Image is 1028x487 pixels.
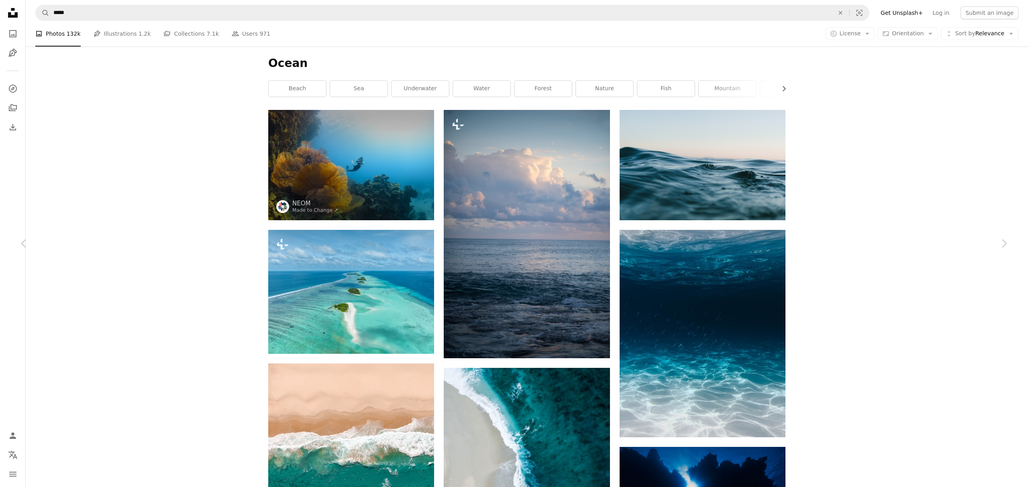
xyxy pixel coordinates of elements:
[206,29,218,38] span: 7.1k
[928,6,954,19] a: Log in
[5,26,21,42] a: Photos
[961,6,1018,19] button: Submit an image
[620,161,785,168] a: body of water under sky
[268,110,434,220] img: a person swimming in the ocean near a coral reef
[444,110,610,358] img: a body of water with clouds above it
[392,81,449,97] a: underwater
[850,5,869,20] button: Visual search
[576,81,633,97] a: nature
[5,100,21,116] a: Collections
[620,230,785,437] img: blue and clear body of water
[5,45,21,61] a: Illustrations
[163,21,218,47] a: Collections 7.1k
[892,30,924,37] span: Orientation
[5,119,21,135] a: Download History
[94,21,151,47] a: Illustrations 1.2k
[955,30,1004,38] span: Relevance
[941,27,1018,40] button: Sort byRelevance
[760,81,818,97] a: waves
[840,30,861,37] span: License
[292,199,338,207] a: NEOM
[980,205,1028,282] a: Next
[268,56,785,71] h1: Ocean
[637,81,695,97] a: fish
[777,81,785,97] button: scroll list to the right
[878,27,938,40] button: Orientation
[139,29,151,38] span: 1.2k
[876,6,928,19] a: Get Unsplash+
[514,81,572,97] a: forest
[292,207,338,213] a: Made to Change ↗
[36,5,49,20] button: Search Unsplash
[276,200,289,213] img: Go to NEOM's profile
[5,81,21,97] a: Explore
[269,81,326,97] a: beach
[5,466,21,482] button: Menu
[5,428,21,444] a: Log in / Sign up
[268,230,434,354] img: an aerial view of an island in the middle of the ocean
[955,30,975,37] span: Sort by
[35,5,869,21] form: Find visuals sitewide
[699,81,756,97] a: mountain
[259,29,270,38] span: 971
[832,5,849,20] button: Clear
[268,471,434,478] a: iPhone wallpaper
[268,288,434,295] a: an aerial view of an island in the middle of the ocean
[232,21,270,47] a: Users 971
[620,330,785,337] a: blue and clear body of water
[453,81,510,97] a: water
[5,447,21,463] button: Language
[826,27,875,40] button: License
[620,110,785,220] img: body of water under sky
[330,81,388,97] a: sea
[444,230,610,237] a: a body of water with clouds above it
[268,161,434,168] a: a person swimming in the ocean near a coral reef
